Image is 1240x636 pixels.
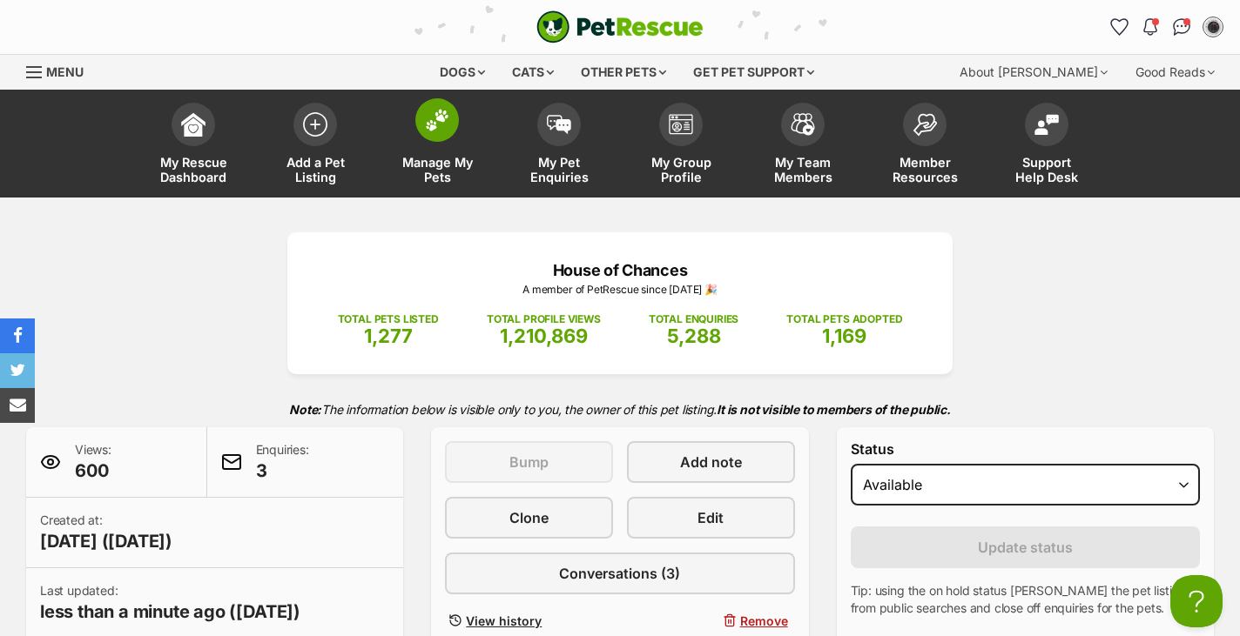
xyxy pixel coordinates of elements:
p: TOTAL PETS ADOPTED [786,311,902,327]
p: House of Chances [313,258,927,282]
a: Member Resources [864,94,986,197]
button: Update status [851,526,1200,568]
span: 5,288 [667,325,721,347]
a: Clone [445,497,613,539]
p: TOTAL ENQUIRIES [649,311,738,327]
p: Enquiries: [256,441,309,483]
button: Bump [445,441,613,483]
span: Support Help Desk [1007,155,1086,184]
span: Manage My Pets [398,155,476,184]
span: 1,169 [822,325,866,347]
span: View history [466,612,542,630]
a: Conversations (3) [445,552,794,594]
img: logo-cat-932fe2b9b8326f06289b0f2fb663e598f794de774fb13d1741a6617ecf9a85b4.svg [536,10,704,44]
img: add-pet-listing-icon-0afa8454b4691262ce3f59096e99ab1cd57d4a30225e0717b998d2c9b9846f56.svg [303,112,327,137]
span: Update status [978,537,1073,558]
img: help-desk-icon-fdf02630f3aa405de69fd3d07c3f3aa587a6932b1a1747fa1d2bba05be0121f9.svg [1034,114,1059,135]
a: Support Help Desk [986,94,1108,197]
span: 1,277 [364,325,413,347]
div: Cats [500,55,566,90]
span: less than a minute ago ([DATE]) [40,599,300,624]
span: 1,210,869 [500,325,588,347]
div: Get pet support [681,55,826,90]
img: team-members-icon-5396bd8760b3fe7c0b43da4ab00e1e3bb1a5d9ba89233759b79545d2d3fc5d0d.svg [791,113,815,136]
span: My Group Profile [642,155,720,184]
a: Manage My Pets [376,94,498,197]
img: chat-41dd97257d64d25036548639549fe6c8038ab92f7586957e7f3b1b290dea8141.svg [1173,18,1191,36]
span: My Pet Enquiries [520,155,598,184]
a: Favourites [1105,13,1133,41]
p: TOTAL PROFILE VIEWS [487,311,601,327]
p: TOTAL PETS LISTED [338,311,439,327]
span: Add a Pet Listing [276,155,354,184]
span: Clone [509,507,549,528]
img: manage-my-pets-icon-02211641906a0b7f246fdf0571729dbe1e7629f14944591b6c1af311fb30b64b.svg [425,109,449,131]
strong: Note: [289,402,321,417]
div: About [PERSON_NAME] [947,55,1120,90]
button: Notifications [1136,13,1164,41]
span: Remove [740,612,788,630]
button: Remove [627,608,795,633]
div: Dogs [428,55,497,90]
span: Edit [697,507,724,528]
a: My Rescue Dashboard [132,94,254,197]
div: Other pets [569,55,678,90]
p: A member of PetRescue since [DATE] 🎉 [313,282,927,298]
span: 600 [75,459,111,483]
ul: Account quick links [1105,13,1227,41]
strong: It is not visible to members of the public. [717,402,951,417]
a: Edit [627,497,795,539]
img: Lauren O'Grady profile pic [1204,18,1222,36]
button: My account [1199,13,1227,41]
img: notifications-46538b983faf8c2785f20acdc204bb7945ddae34d4c08c2a6579f10ce5e182be.svg [1143,18,1157,36]
a: My Group Profile [620,94,742,197]
a: Conversations [1168,13,1196,41]
p: Tip: using the on hold status [PERSON_NAME] the pet listings from public searches and close off e... [851,582,1200,617]
p: Views: [75,441,111,483]
a: My Pet Enquiries [498,94,620,197]
div: Good Reads [1123,55,1227,90]
span: Menu [46,64,84,79]
a: My Team Members [742,94,864,197]
img: group-profile-icon-3fa3cf56718a62981997c0bc7e787c4b2cf8bcc04b72c1350f741eb67cf2f40e.svg [669,114,693,135]
a: View history [445,608,613,633]
a: Menu [26,55,96,86]
p: The information below is visible only to you, the owner of this pet listing. [26,392,1214,427]
label: Status [851,441,1200,457]
a: Add a Pet Listing [254,94,376,197]
p: Created at: [40,512,172,553]
img: pet-enquiries-icon-7e3ad2cf08bfb03b45e93fb7055b45f3efa6380592205ae92323e6603595dc1f.svg [547,115,571,134]
span: 3 [256,459,309,483]
img: dashboard-icon-eb2f2d2d3e046f16d808141f083e7271f6b2e854fb5c12c21221c1fb7104beca.svg [181,112,206,137]
span: My Team Members [764,155,842,184]
span: My Rescue Dashboard [154,155,232,184]
span: Bump [509,452,549,472]
span: Add note [680,452,742,472]
img: member-resources-icon-8e73f808a243e03378d46382f2149f9095a855e16c252ad45f914b54edf8863c.svg [913,113,937,137]
p: Last updated: [40,582,300,624]
a: PetRescue [536,10,704,44]
span: Conversations (3) [559,563,680,584]
span: Member Resources [886,155,964,184]
span: [DATE] ([DATE]) [40,529,172,553]
iframe: Help Scout Beacon - Open [1170,575,1223,627]
a: Add note [627,441,795,483]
